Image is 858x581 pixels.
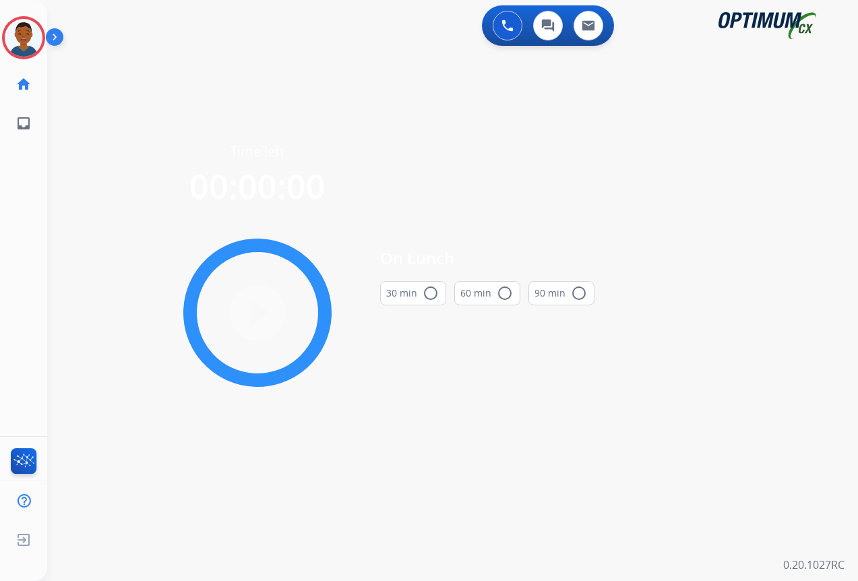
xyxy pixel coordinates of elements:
p: 0.20.1027RC [783,557,845,573]
mat-icon: inbox [16,115,32,131]
button: 60 min [454,281,520,305]
span: On Lunch [380,246,594,270]
mat-icon: radio_button_unchecked [571,285,587,301]
button: 90 min [528,281,594,305]
img: avatar [5,19,42,57]
span: 00:00:00 [189,163,326,209]
mat-icon: home [16,76,32,92]
span: Time left [230,142,284,161]
mat-icon: radio_button_unchecked [497,285,513,301]
button: 30 min [380,281,446,305]
mat-icon: radio_button_unchecked [423,285,439,301]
